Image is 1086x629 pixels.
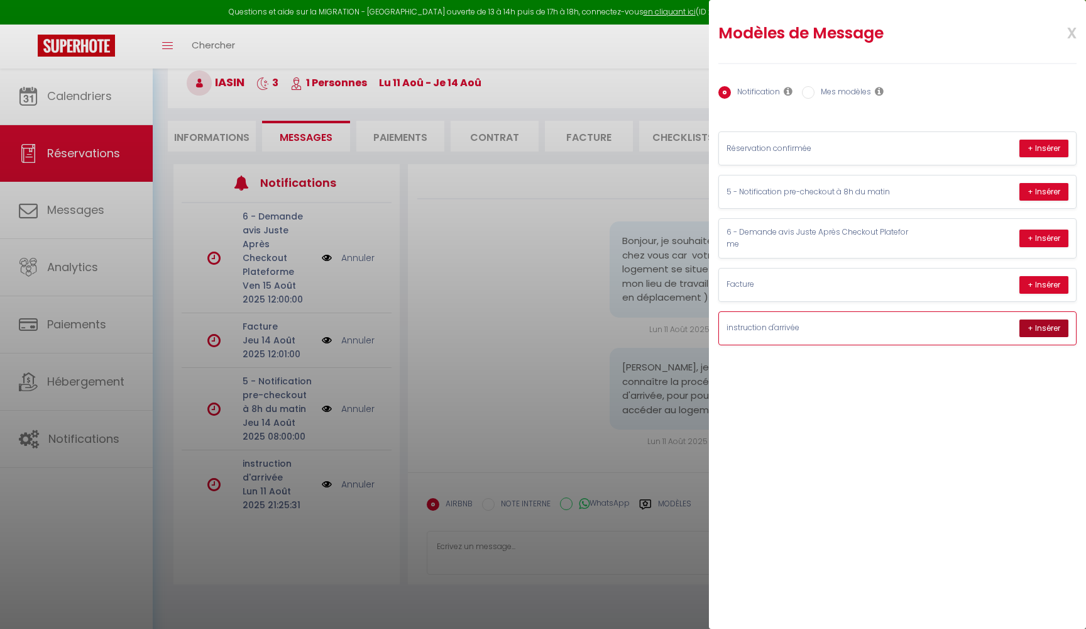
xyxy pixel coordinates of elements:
[727,143,915,155] p: Réservation confirmée
[1019,320,1068,337] button: + Insérer
[1019,230,1068,247] button: + Insérer
[727,279,915,291] p: Facture
[814,86,871,100] label: Mes modèles
[1019,276,1068,294] button: + Insérer
[727,186,915,198] p: 5 - Notification pre-checkout à 8h du matin
[1019,183,1068,201] button: + Insérer
[727,226,915,250] p: 6 - Demande avis Juste Après Checkout Plateforme
[784,86,793,96] i: Les notifications sont visibles par toi et ton équipe
[875,86,884,96] i: Les modèles généraux sont visibles par vous et votre équipe
[718,23,1011,43] h2: Modèles de Message
[1037,17,1077,47] span: x
[1019,140,1068,157] button: + Insérer
[727,322,915,334] p: instruction d'arrivée
[10,5,48,43] button: Open LiveChat chat widget
[731,86,780,100] label: Notification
